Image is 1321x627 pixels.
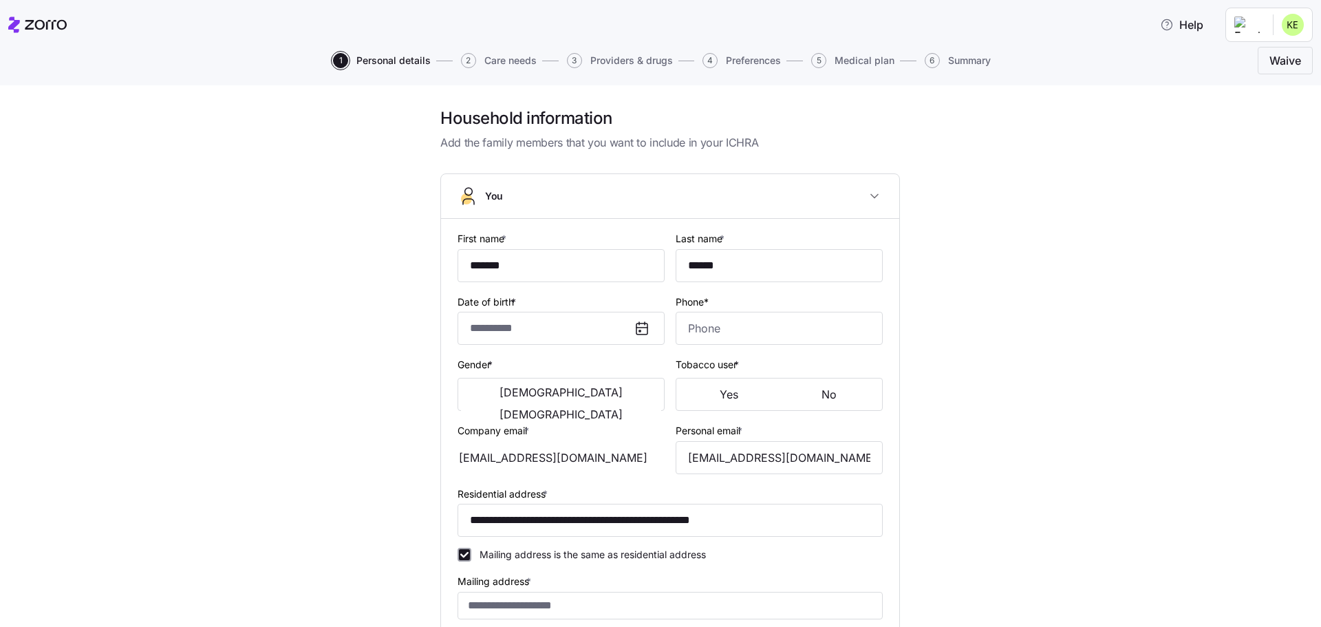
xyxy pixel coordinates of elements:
span: Providers & drugs [590,56,673,65]
button: Waive [1258,47,1313,74]
label: Personal email [676,423,745,438]
label: Mailing address is the same as residential address [471,548,706,562]
span: 3 [567,53,582,68]
span: 6 [925,53,940,68]
span: 2 [461,53,476,68]
label: Phone* [676,295,709,310]
label: First name [458,231,509,246]
span: [DEMOGRAPHIC_DATA] [500,387,623,398]
span: Preferences [726,56,781,65]
button: 4Preferences [702,53,781,68]
h1: Household information [440,107,900,129]
span: 1 [333,53,348,68]
button: 6Summary [925,53,991,68]
img: Employer logo [1234,17,1262,33]
button: Help [1149,11,1214,39]
label: Date of birth [458,295,519,310]
span: Help [1160,17,1203,33]
a: 1Personal details [330,53,431,68]
label: Gender [458,357,495,372]
span: You [485,189,503,203]
span: Personal details [356,56,431,65]
label: Company email [458,423,532,438]
button: 3Providers & drugs [567,53,673,68]
span: Medical plan [835,56,894,65]
label: Mailing address [458,574,534,589]
span: Yes [720,389,738,400]
button: 1Personal details [333,53,431,68]
button: 2Care needs [461,53,537,68]
input: Phone [676,312,883,345]
label: Last name [676,231,727,246]
span: Add the family members that you want to include in your ICHRA [440,134,900,151]
label: Residential address [458,487,550,502]
span: 5 [811,53,826,68]
img: 9c3023d2490eb309fd28c4e27891d9b9 [1282,14,1304,36]
span: 4 [702,53,718,68]
span: Care needs [484,56,537,65]
span: Waive [1269,52,1301,69]
input: Email [676,441,883,474]
span: No [821,389,837,400]
span: [DEMOGRAPHIC_DATA] [500,409,623,420]
span: Summary [948,56,991,65]
button: 5Medical plan [811,53,894,68]
button: You [441,174,899,219]
label: Tobacco user [676,357,742,372]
